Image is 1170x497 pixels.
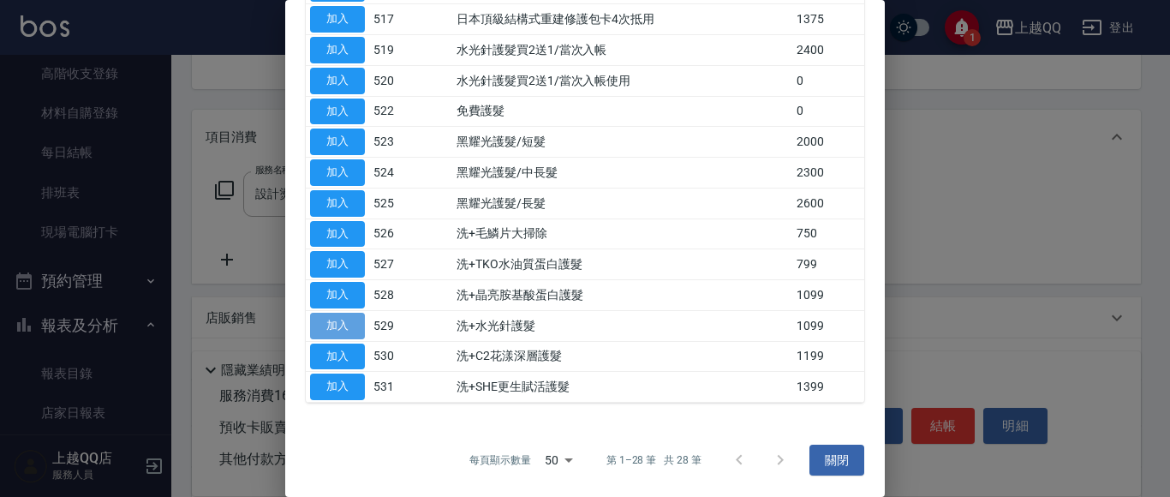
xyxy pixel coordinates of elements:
button: 加入 [310,99,365,125]
button: 加入 [310,251,365,278]
td: 524 [369,158,411,189]
td: 洗+C2花漾深層護髮 [452,341,792,372]
td: 2000 [792,127,864,158]
td: 522 [369,96,411,127]
button: 加入 [310,129,365,155]
td: 525 [369,188,411,219]
td: 1099 [792,280,864,311]
td: 2600 [792,188,864,219]
td: 0 [792,65,864,96]
td: 531 [369,372,411,403]
td: 1199 [792,341,864,372]
td: 527 [369,249,411,280]
td: 水光針護髮買2送1/當次入帳 [452,35,792,66]
td: 1375 [792,4,864,35]
button: 加入 [310,221,365,248]
td: 0 [792,96,864,127]
button: 加入 [310,344,365,370]
button: 加入 [310,374,365,400]
td: 洗+晶亮胺基酸蛋白護髮 [452,280,792,311]
td: 黑耀光護髮/中長髮 [452,158,792,189]
button: 加入 [310,282,365,308]
td: 528 [369,280,411,311]
td: 日本頂級結構式重建修護包卡4次抵用 [452,4,792,35]
button: 加入 [310,190,365,217]
button: 加入 [310,37,365,63]
td: 517 [369,4,411,35]
td: 1099 [792,310,864,341]
p: 第 1–28 筆 共 28 筆 [606,452,701,468]
td: 水光針護髮買2送1/當次入帳使用 [452,65,792,96]
td: 黑耀光護髮/短髮 [452,127,792,158]
td: 530 [369,341,411,372]
td: 洗+TKO水油質蛋白護髮 [452,249,792,280]
button: 加入 [310,68,365,94]
p: 每頁顯示數量 [469,452,531,468]
td: 1399 [792,372,864,403]
td: 免費護髮 [452,96,792,127]
td: 520 [369,65,411,96]
button: 加入 [310,6,365,33]
button: 加入 [310,313,365,339]
td: 523 [369,127,411,158]
td: 519 [369,35,411,66]
td: 799 [792,249,864,280]
td: 2400 [792,35,864,66]
td: 洗+水光針護髮 [452,310,792,341]
td: 2300 [792,158,864,189]
td: 526 [369,219,411,249]
td: 750 [792,219,864,249]
td: 529 [369,310,411,341]
td: 洗+毛鱗片大掃除 [452,219,792,249]
button: 關閉 [809,445,864,476]
td: 黑耀光護髮/長髮 [452,188,792,219]
button: 加入 [310,159,365,186]
div: 50 [538,437,579,483]
td: 洗+SHE更生賦活護髮 [452,372,792,403]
